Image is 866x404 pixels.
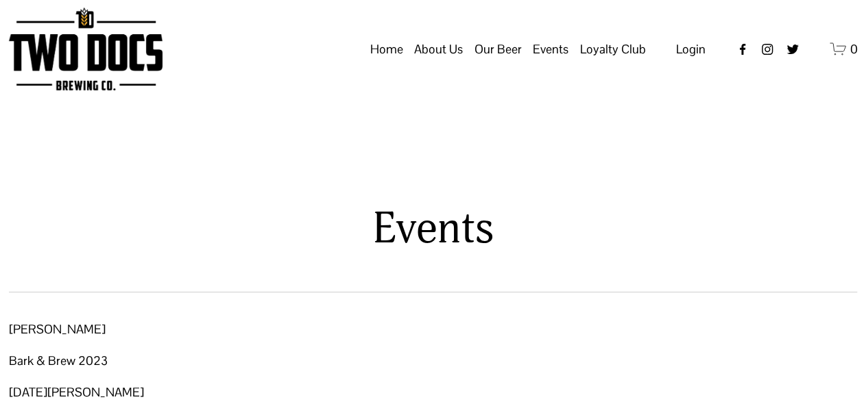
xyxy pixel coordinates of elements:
[414,38,463,61] span: About Us
[736,42,749,56] a: Facebook
[850,41,857,57] span: 0
[9,318,106,345] a: [PERSON_NAME]
[579,38,645,61] span: Loyalty Club
[760,42,774,56] a: instagram-unauth
[474,38,521,61] span: Our Beer
[676,38,706,61] a: Login
[414,36,463,62] a: folder dropdown
[533,38,568,61] span: Events
[579,36,645,62] a: folder dropdown
[830,40,858,58] a: 0 items in cart
[474,36,521,62] a: folder dropdown
[786,42,799,56] a: twitter-unauth
[9,202,858,292] h2: Events
[676,41,706,57] span: Login
[370,36,403,62] a: Home
[9,345,108,377] a: Bark & Brew 2023
[9,8,163,90] img: Two Docs Brewing Co.
[533,36,568,62] a: folder dropdown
